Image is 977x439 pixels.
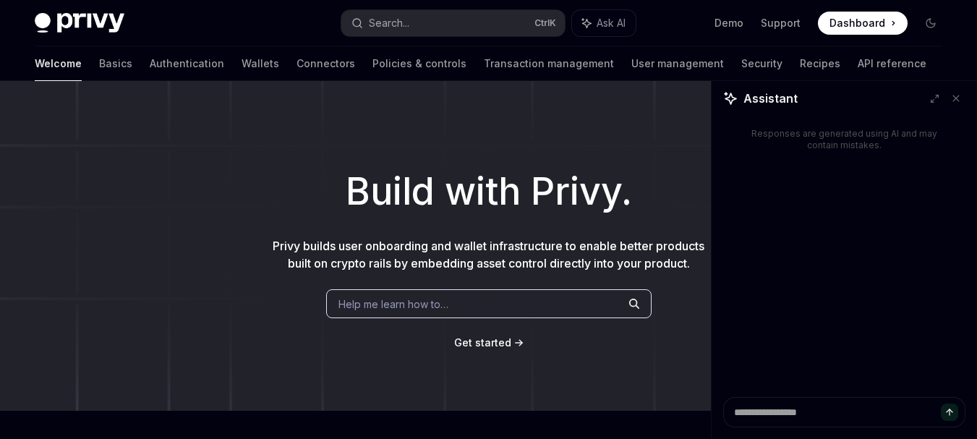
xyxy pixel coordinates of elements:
a: Authentication [150,46,224,81]
a: Dashboard [818,12,908,35]
span: Dashboard [829,16,885,30]
a: Security [741,46,782,81]
div: Responses are generated using AI and may contain mistakes. [746,128,942,151]
a: Connectors [296,46,355,81]
button: Search...CtrlK [341,10,566,36]
a: Welcome [35,46,82,81]
button: Ask AI [572,10,636,36]
h1: Build with Privy. [23,163,954,220]
button: Toggle dark mode [919,12,942,35]
div: Search... [369,14,409,32]
span: Privy builds user onboarding and wallet infrastructure to enable better products built on crypto ... [273,239,704,270]
a: Basics [99,46,132,81]
a: Demo [714,16,743,30]
a: Wallets [242,46,279,81]
span: Ask AI [597,16,626,30]
button: Send message [941,404,958,421]
a: Support [761,16,801,30]
a: Transaction management [484,46,614,81]
a: Recipes [800,46,840,81]
a: User management [631,46,724,81]
span: Help me learn how to… [338,297,448,312]
span: Get started [454,336,511,349]
span: Ctrl K [534,17,556,29]
img: dark logo [35,13,124,33]
a: Policies & controls [372,46,466,81]
span: Assistant [743,90,798,107]
a: Get started [454,336,511,350]
a: API reference [858,46,926,81]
